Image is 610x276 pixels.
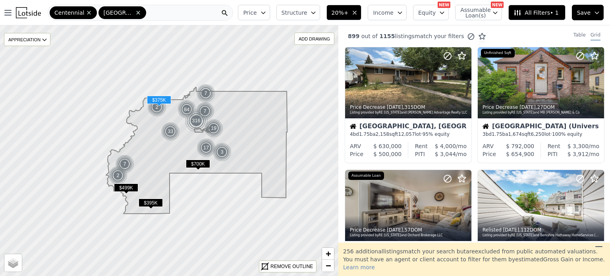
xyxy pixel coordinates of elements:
[373,151,402,157] span: $ 500,000
[483,131,599,137] div: 3 bd 1.75 ba sqft lot · 100% equity
[114,183,138,195] div: $499K
[161,122,180,141] img: g1.png
[350,104,467,110] div: Price Decrease , 315 DOM
[455,5,502,20] button: Assumable Loan(s)
[418,9,436,17] span: Equity
[147,98,166,117] div: 2
[350,227,467,233] div: Price Decrease , 57 DOM
[147,98,167,117] img: g1.png
[184,109,208,133] img: g5.png
[560,142,599,150] div: /mo
[508,131,522,137] span: 1,674
[350,150,363,158] div: Price
[491,2,504,8] div: NEW
[425,150,467,158] div: /mo
[295,33,334,44] div: ADD DRAWING
[147,96,171,104] span: $375K
[368,5,407,20] button: Income
[577,9,591,17] span: Save
[326,249,331,259] span: +
[196,84,216,103] img: g1.png
[243,9,257,17] span: Price
[415,150,425,158] div: PITI
[54,9,84,17] span: Centennial
[332,9,349,17] span: 20%+
[568,143,589,149] span: $ 3,300
[508,5,565,20] button: All Filters• 1
[438,2,450,8] div: NEW
[4,33,50,46] div: APPRECIATION
[387,227,403,233] time: 2025-09-17 14:04
[348,172,384,180] div: Assumable Loan
[483,123,599,131] div: [GEOGRAPHIC_DATA] (University)
[548,142,560,150] div: Rent
[345,47,471,163] a: Price Decrease [DATE],315DOMListing provided byRE [US_STATE]and [PERSON_NAME] Advantage Realty LL...
[483,104,600,110] div: Price Decrease , 27 DOM
[483,123,489,129] img: House
[568,151,589,157] span: $ 3,912
[513,9,558,17] span: All Filters • 1
[326,5,362,20] button: 20%+
[197,138,216,157] img: g1.png
[212,143,232,162] img: g1.png
[139,199,163,210] div: $395K
[350,123,467,131] div: [GEOGRAPHIC_DATA], [GEOGRAPHIC_DATA]
[428,142,467,150] div: /mo
[338,243,610,276] div: 256 additional listing s match your search but are excluded from public automated valuations. You...
[161,122,180,141] div: 33
[16,7,41,18] img: Lotside
[572,5,604,20] button: Save
[376,131,389,137] span: 2,158
[326,261,331,270] span: −
[212,143,232,162] div: 3
[503,227,519,233] time: 2025-09-17 01:44
[519,104,536,110] time: 2025-09-17 14:27
[531,131,544,137] span: 6,250
[195,102,215,121] img: g1.png
[415,32,464,40] span: match your filters
[481,49,515,58] div: Unfinished Sqft
[115,154,134,174] div: 7
[378,33,395,39] span: 1155
[483,233,600,238] div: Listing provided by RE [US_STATE] and Berkshire Hathaway HomeServices [US_STATE] Real Estate, LLC
[238,5,270,20] button: Price
[435,151,456,157] span: $ 3,044
[483,227,600,233] div: Relisted , 112 DOM
[139,199,163,207] span: $395K
[204,119,223,138] div: 19
[184,109,208,133] div: 316
[548,150,558,158] div: PITI
[343,264,375,270] span: Learn more
[350,142,361,150] div: ARV
[483,150,496,158] div: Price
[415,142,428,150] div: Rent
[338,32,486,41] div: out of listings
[270,263,313,270] div: REMOVE OUTLINE
[108,166,127,185] div: 2
[195,102,214,121] div: 7
[348,33,359,39] span: 899
[282,9,307,17] span: Structure
[114,183,138,192] span: $499K
[147,96,171,107] div: $375K
[373,143,402,149] span: $ 630,000
[177,99,197,120] div: 84
[558,150,599,158] div: /mo
[350,131,467,137] div: 4 bd 1.75 ba sqft lot · 95% equity
[186,160,210,168] span: $700K
[350,233,467,238] div: Listing provided by RE [US_STATE] and Orchard Brokerage LLC
[387,104,403,110] time: 2025-09-17 14:39
[196,84,215,103] div: 7
[573,32,586,41] div: Table
[204,119,224,138] img: g1.png
[186,160,210,171] div: $700K
[483,142,494,150] div: ARV
[435,143,456,149] span: $ 4,000
[103,9,133,17] span: [GEOGRAPHIC_DATA]-[GEOGRAPHIC_DATA]-[GEOGRAPHIC_DATA]
[322,260,334,272] a: Zoom out
[177,99,197,120] img: g2.png
[591,32,600,41] div: Grid
[413,5,449,20] button: Equity
[506,151,534,157] span: $ 654,900
[373,9,394,17] span: Income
